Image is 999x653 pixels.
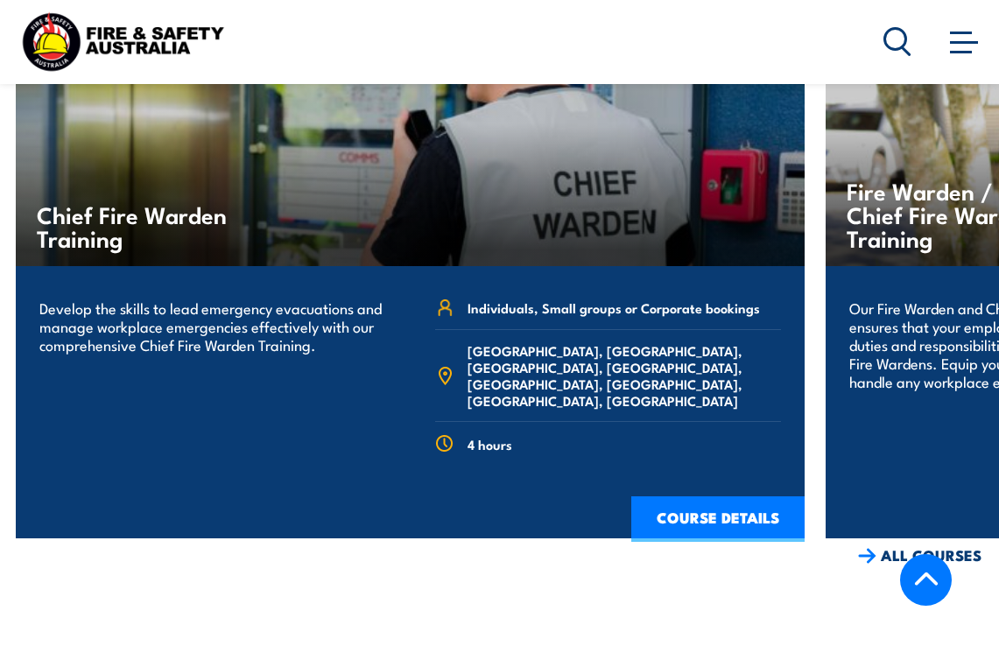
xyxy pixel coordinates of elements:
[631,496,805,542] a: COURSE DETAILS
[468,342,781,409] span: [GEOGRAPHIC_DATA], [GEOGRAPHIC_DATA], [GEOGRAPHIC_DATA], [GEOGRAPHIC_DATA], [GEOGRAPHIC_DATA], [G...
[468,436,512,453] span: 4 hours
[858,545,981,565] a: ALL COURSES
[37,202,243,249] h4: Chief Fire Warden Training
[39,298,385,354] p: Develop the skills to lead emergency evacuations and manage workplace emergencies effectively wit...
[468,299,760,316] span: Individuals, Small groups or Corporate bookings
